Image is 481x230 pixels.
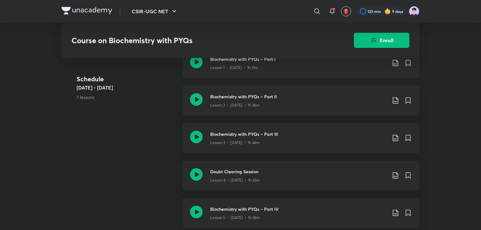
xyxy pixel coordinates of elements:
[341,6,351,16] button: avatar
[354,33,409,48] button: Enroll
[183,161,420,198] a: Doubt Clearing SessionLesson 4 • [DATE] • 1h 33m
[72,36,318,45] h3: Course on Biochemistry with PYQs
[183,123,420,161] a: Biochemistry with PYQs – Part IIILesson 3 • [DATE] • 1h 34m
[77,74,177,83] h4: Schedule
[61,7,112,16] a: Company Logo
[210,131,387,137] h3: Biochemistry with PYQs – Part III
[77,83,177,91] h5: [DATE] - [DATE]
[210,140,260,146] p: Lesson 3 • [DATE] • 1h 34m
[343,9,349,14] img: avatar
[61,7,112,14] img: Company Logo
[210,168,387,175] h3: Doubt Clearing Session
[77,94,177,100] p: 7 lessons
[210,93,387,100] h3: Biochemistry with PYQs – Part II
[210,65,258,71] p: Lesson 1 • [DATE] • 1h 31m
[210,102,260,108] p: Lesson 2 • [DATE] • 1h 36m
[128,5,182,18] button: CSIR-UGC NET
[183,48,420,86] a: Biochemistry with PYQs – Part ILesson 1 • [DATE] • 1h 31m
[210,206,387,212] h3: Biochemistry with PYQs – Part IV
[210,56,387,62] h3: Biochemistry with PYQs – Part I
[210,177,260,183] p: Lesson 4 • [DATE] • 1h 33m
[210,215,260,221] p: Lesson 5 • [DATE] • 1h 38m
[183,86,420,123] a: Biochemistry with PYQs – Part IILesson 2 • [DATE] • 1h 36m
[409,6,420,17] img: nidhi shreya
[385,8,391,14] img: streak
